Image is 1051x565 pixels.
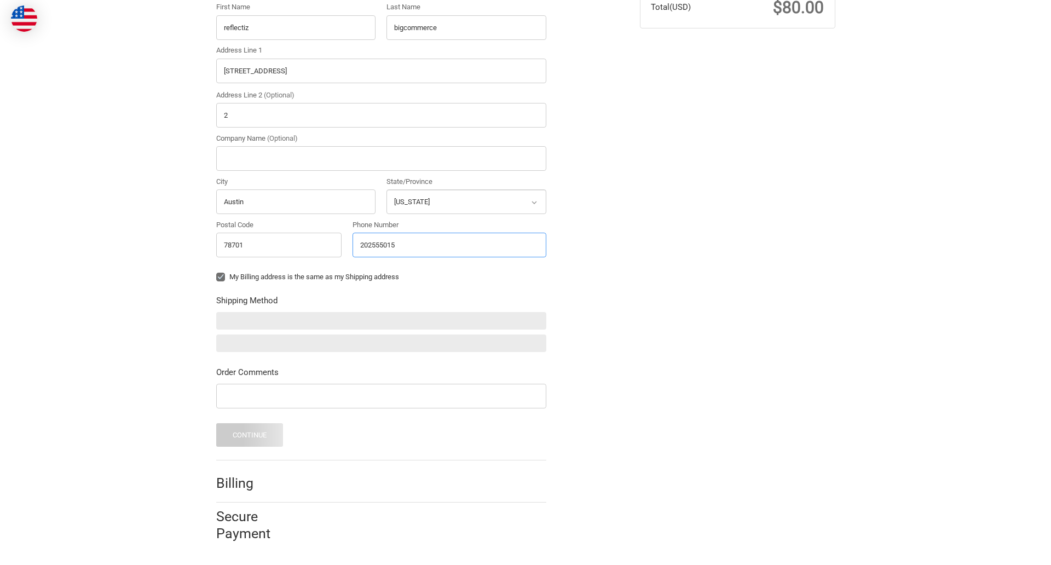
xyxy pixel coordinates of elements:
label: First Name [216,2,376,13]
h2: Secure Payment [216,508,290,543]
label: Company Name [216,133,546,144]
legend: Shipping Method [216,295,278,312]
small: (Optional) [264,91,294,99]
button: Continue [216,423,284,447]
small: (Optional) [267,134,298,142]
span: Checkout [92,5,125,15]
label: My Billing address is the same as my Shipping address [216,273,546,281]
label: Postal Code [216,220,342,230]
h2: Billing [216,475,280,492]
label: Address Line 1 [216,45,546,56]
legend: Order Comments [216,366,279,384]
label: State/Province [386,176,546,187]
span: Total (USD) [651,2,691,12]
label: City [216,176,376,187]
label: Last Name [386,2,546,13]
img: duty and tax information for United States [11,5,37,32]
label: Address Line 2 [216,90,546,101]
label: Phone Number [353,220,546,230]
